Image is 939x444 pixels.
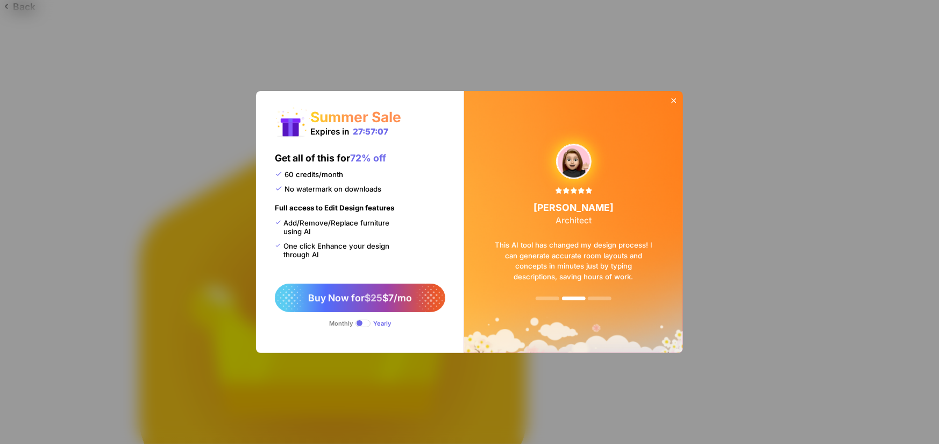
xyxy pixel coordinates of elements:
[479,225,668,297] div: This AI tool has changed my design process! I can generate accurate room layouts and concepts in ...
[275,152,386,170] div: Get all of this for
[556,215,592,225] span: Architect
[308,292,412,304] span: Buy Now for $7/mo
[373,320,391,327] div: Yearly
[353,126,388,137] div: 27:57:07
[557,144,591,179] img: upgradeReviewAvtar-4.png
[275,185,381,193] div: No watermark on downloads
[310,108,401,125] div: Summer Sale
[310,126,388,137] div: Expires in
[329,320,353,327] div: Monthly
[275,219,401,236] div: Add/Remove/Replace furniture using AI
[275,242,401,259] div: One click Enhance your design through AI
[464,91,683,353] img: summerSaleBg.png
[365,292,382,304] span: $25
[275,170,343,179] div: 60 credits/month
[350,152,386,164] span: 72% off
[533,202,614,225] div: [PERSON_NAME]
[275,203,394,219] div: Full access to Edit Design features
